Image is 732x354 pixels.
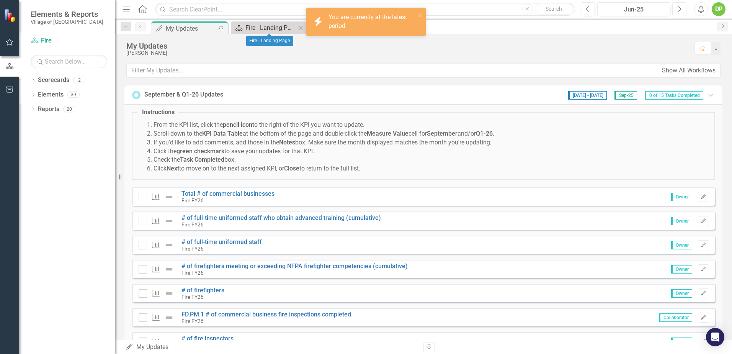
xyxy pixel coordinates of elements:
[31,55,107,68] input: Search Below...
[154,156,709,164] li: Check the box.
[181,246,204,252] small: Fire FY26
[712,2,725,16] button: DP
[154,164,709,173] li: Click to move on to the next assigned KPI, or to return to the full list.
[154,147,709,156] li: Click the to save your updates for that KPI.
[144,90,223,99] div: September & Q1-26 Updates
[568,91,607,100] span: [DATE] - [DATE]
[73,77,85,84] div: 2
[181,214,381,221] a: # of full-time uniformed staff who obtain advanced training (cumulative)
[245,23,296,33] div: Fire - Landing Page
[645,91,703,100] span: 0 of 15 Tasks Completed
[63,106,75,112] div: 20
[165,265,174,274] img: Not Defined
[246,36,293,46] div: Fire - Landing Page
[165,192,174,202] img: Not Defined
[671,338,692,346] span: Owner
[166,24,216,33] div: My Updates
[181,318,204,324] small: Fire FY26
[154,121,709,129] li: From the KPI list, click the to the right of the KPI you want to update.
[671,265,692,274] span: Owner
[67,92,80,98] div: 39
[600,5,668,14] div: Jun-25
[154,129,709,138] li: Scroll down to the at the bottom of the page and double-click the cell for and/or .
[181,262,408,270] a: # of firefighters meeting or exceeding NFPA firefighter competencies (cumulative)
[181,197,204,203] small: Fire FY26
[38,105,59,114] a: Reports
[181,335,234,342] a: # of fire inspectors
[535,4,573,15] button: Search
[417,11,423,20] button: close
[181,311,351,318] a: FD.PM.1 # of commercial business fire inspections completed
[31,19,103,25] small: Village of [GEOGRAPHIC_DATA]
[165,289,174,298] img: Not Defined
[328,13,415,31] div: You are currently at the latest period
[126,42,687,50] div: My Updates
[31,36,107,45] a: Fire
[154,138,709,147] li: If you'd like to add comments, add those in the box. Make sure the month displayed matches the mo...
[155,3,575,16] input: Search ClearPoint...
[279,139,295,146] strong: Notes
[38,90,64,99] a: Elements
[233,23,296,33] a: Fire - Landing Page
[165,337,174,346] img: Not Defined
[38,76,69,85] a: Scorecards
[126,64,644,78] input: Filter My Updates...
[181,294,204,300] small: Fire FY26
[671,241,692,249] span: Owner
[671,193,692,201] span: Owner
[546,6,562,12] span: Search
[202,130,243,137] strong: KPI Data Table
[614,91,637,100] span: Sep-25
[181,238,262,246] a: # of full-time uniformed staff
[223,121,252,128] strong: pencil icon
[165,313,174,322] img: Not Defined
[180,156,224,163] strong: Task Completed
[476,130,493,137] strong: Q1-26
[4,9,17,22] img: ClearPoint Strategy
[181,287,224,294] a: # of firefighters
[165,216,174,226] img: Not Defined
[138,108,178,117] legend: Instructions
[662,66,716,75] div: Show All Workflows
[367,130,408,137] strong: Measure Value
[284,165,299,172] strong: Close
[671,217,692,225] span: Owner
[427,130,458,137] strong: September
[659,313,692,322] span: Collaborator
[597,2,670,16] button: Jun-25
[181,270,204,276] small: Fire FY26
[126,50,687,56] div: [PERSON_NAME]
[181,190,274,197] a: Total # of commercial businesses
[31,10,103,19] span: Elements & Reports
[671,289,692,298] span: Owner
[181,221,204,228] small: Fire FY26
[126,343,418,352] div: My Updates
[165,241,174,250] img: Not Defined
[167,165,179,172] strong: Next
[706,328,724,346] div: Open Intercom Messenger
[176,147,224,155] strong: green checkmark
